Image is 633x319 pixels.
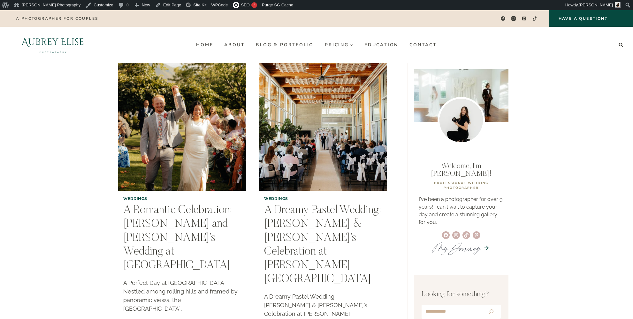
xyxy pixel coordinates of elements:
[118,63,246,191] img: A Romantic Celebration: Elisa and Lochlyn’s Wedding at Northridge Valley Event Center
[498,14,507,23] a: Facebook
[251,2,257,8] div: !
[259,63,387,191] img: A Dreamy Pastel Wedding: Anna & Aaron’s Celebration at Weber Basin Water Conservancy Learning Garden
[123,205,232,271] a: A Romantic Celebration: [PERSON_NAME] and [PERSON_NAME]’s Wedding at [GEOGRAPHIC_DATA]
[264,205,381,285] a: A Dreamy Pastel Wedding: [PERSON_NAME] & [PERSON_NAME]’s Celebration at [PERSON_NAME][GEOGRAPHIC_...
[549,10,633,27] a: Have a Question?
[483,306,500,317] button: Search
[241,3,250,7] span: SEO
[520,14,529,23] a: Pinterest
[616,40,625,49] button: View Search Form
[250,40,319,50] a: Blog & Portfolio
[419,181,504,190] p: professional WEDDING PHOTOGRAPHER
[419,162,504,178] p: Welcome, I'm [PERSON_NAME]!
[449,239,481,257] em: Journey
[579,3,613,7] span: [PERSON_NAME]
[404,40,443,50] a: Contact
[325,42,353,47] span: Pricing
[530,14,539,23] a: TikTok
[123,278,241,313] p: A Perfect Day at [GEOGRAPHIC_DATA] Nestled among rolling hills and framed by panoramic views, the...
[123,196,147,201] a: Weddings
[191,40,442,50] nav: Primary
[191,40,219,50] a: Home
[433,239,481,257] a: MyJourney
[264,196,288,201] a: Weddings
[438,97,485,144] img: Utah wedding photographer Aubrey Williams
[193,3,206,7] span: Site Kit
[422,289,501,300] p: Looking for something?
[319,40,359,50] a: Pricing
[419,196,504,226] p: I've been a photographer for over 9 years! I can't wait to capture your day and create a stunning...
[509,14,518,23] a: Instagram
[359,40,404,50] a: Education
[219,40,250,50] a: About
[8,27,98,63] img: Aubrey Elise Photography
[16,16,98,21] p: A photographer for couples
